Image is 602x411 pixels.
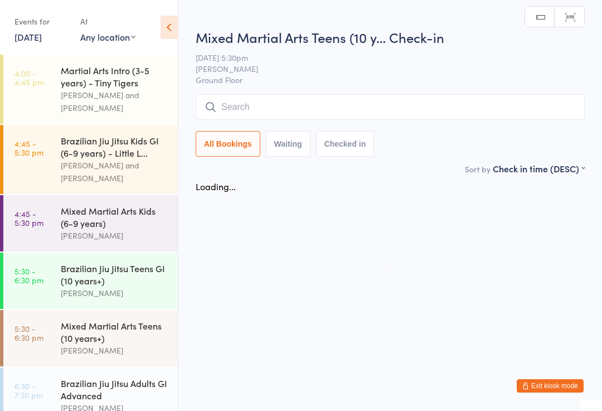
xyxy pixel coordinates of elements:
div: [PERSON_NAME] [61,344,168,357]
div: Brazilian Jiu Jitsu Kids GI (6-9 years) - Little L... [61,134,168,159]
div: Martial Arts Intro (3-5 years) - Tiny Tigers [61,64,168,89]
div: Check in time (DESC) [493,162,585,175]
time: 4:45 - 5:30 pm [14,209,43,227]
button: All Bookings [196,131,260,157]
a: 4:45 -5:30 pmBrazilian Jiu Jitsu Kids GI (6-9 years) - Little L...[PERSON_NAME] and [PERSON_NAME] [3,125,178,194]
time: 5:30 - 6:30 pm [14,267,43,284]
a: [DATE] [14,31,42,43]
a: 4:45 -5:30 pmMixed Martial Arts Kids (6-9 years)[PERSON_NAME] [3,195,178,252]
div: Brazilian Jiu Jitsu Adults GI Advanced [61,377,168,402]
div: [PERSON_NAME] and [PERSON_NAME] [61,89,168,114]
button: Checked in [316,131,375,157]
a: 5:30 -6:30 pmMixed Martial Arts Teens (10 years+)[PERSON_NAME] [3,310,178,366]
time: 6:30 - 7:30 pm [14,381,43,399]
input: Search [196,94,585,120]
button: Exit kiosk mode [517,379,584,393]
div: At [80,12,135,31]
div: Loading... [196,180,236,192]
span: [DATE] 5:30pm [196,52,567,63]
time: 4:00 - 4:45 pm [14,69,44,86]
div: [PERSON_NAME] [61,287,168,299]
span: [PERSON_NAME] [196,63,567,74]
a: 4:00 -4:45 pmMartial Arts Intro (3-5 years) - Tiny Tigers[PERSON_NAME] and [PERSON_NAME] [3,55,178,124]
div: Mixed Martial Arts Teens (10 years+) [61,320,168,344]
a: 5:30 -6:30 pmBrazilian Jiu Jitsu Teens GI (10 years+)[PERSON_NAME] [3,253,178,309]
label: Sort by [465,163,491,175]
div: Events for [14,12,69,31]
div: Mixed Martial Arts Kids (6-9 years) [61,205,168,229]
div: [PERSON_NAME] [61,229,168,242]
time: 4:45 - 5:30 pm [14,139,43,157]
time: 5:30 - 6:30 pm [14,324,43,342]
h2: Mixed Martial Arts Teens (10 y… Check-in [196,28,585,46]
button: Waiting [266,131,310,157]
span: Ground Floor [196,74,585,85]
div: [PERSON_NAME] and [PERSON_NAME] [61,159,168,185]
div: Brazilian Jiu Jitsu Teens GI (10 years+) [61,262,168,287]
div: Any location [80,31,135,43]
